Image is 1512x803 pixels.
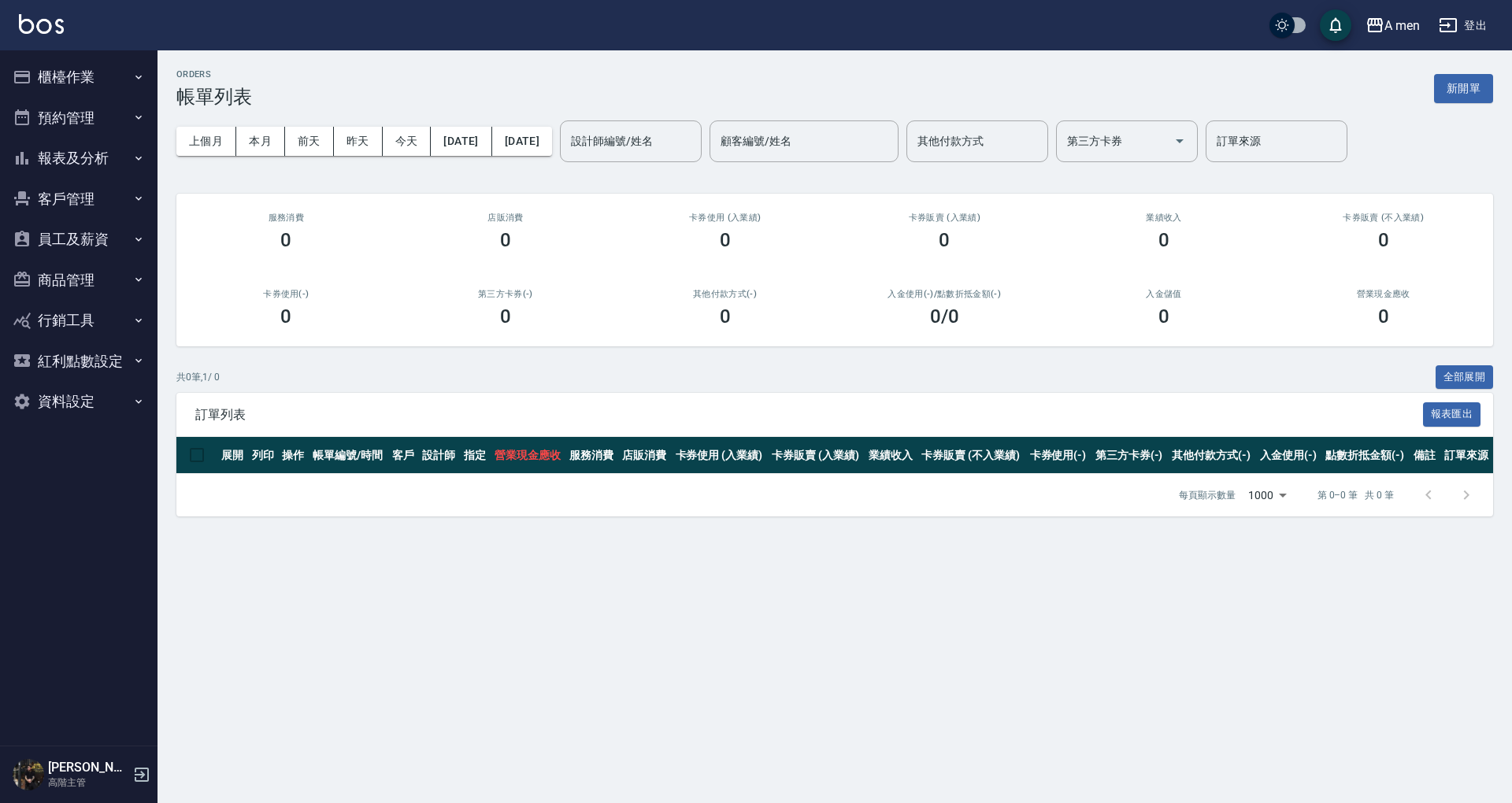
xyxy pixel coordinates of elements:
h2: 業績收入 [1073,213,1255,223]
h2: 店販消費 [415,213,597,223]
p: 第 0–0 筆 共 0 筆 [1317,488,1394,502]
h2: 卡券使用(-) [195,289,377,299]
th: 點數折抵金額(-) [1321,437,1410,474]
button: 上個月 [176,127,236,156]
button: 報表匯出 [1423,402,1481,427]
th: 設計師 [418,437,460,474]
h3: 0 [280,229,291,251]
a: 報表匯出 [1423,406,1481,421]
h3: 0 [939,229,950,251]
h2: 入金儲值 [1073,289,1255,299]
th: 客戶 [388,437,419,474]
button: 今天 [383,127,432,156]
button: 前天 [285,127,334,156]
th: 卡券使用(-) [1026,437,1091,474]
th: 卡券販賣 (入業績) [768,437,865,474]
h3: 帳單列表 [176,86,252,108]
button: [DATE] [492,127,552,156]
th: 帳單編號/時間 [309,437,388,474]
p: 每頁顯示數量 [1179,488,1236,502]
h3: 0 [1158,229,1169,251]
th: 訂單來源 [1440,437,1493,474]
h3: 0 [720,305,731,327]
span: 訂單列表 [195,407,1423,423]
th: 服務消費 [565,437,618,474]
button: [DATE] [431,127,491,156]
p: 共 0 筆, 1 / 0 [176,370,220,384]
div: A men [1384,16,1420,35]
th: 營業現金應收 [491,437,566,474]
h3: 0 [1378,305,1389,327]
button: 報表及分析 [6,138,151,179]
h3: 0 [280,305,291,327]
th: 備註 [1410,437,1440,474]
button: 行銷工具 [6,300,151,341]
th: 列印 [248,437,279,474]
h2: 第三方卡券(-) [415,289,597,299]
h3: 0 [720,229,731,251]
th: 操作 [278,437,309,474]
button: Open [1167,128,1192,154]
th: 展開 [217,437,248,474]
div: 1000 [1242,474,1292,516]
button: 新開單 [1434,74,1493,103]
th: 卡券販賣 (不入業績) [917,437,1025,474]
button: 資料設定 [6,381,151,422]
h2: 卡券販賣 (不入業績) [1292,213,1474,223]
h2: ORDERS [176,69,252,80]
button: 預約管理 [6,98,151,139]
p: 高階主管 [48,775,128,790]
button: 員工及薪資 [6,219,151,260]
th: 第三方卡券(-) [1091,437,1169,474]
button: 登出 [1432,11,1493,40]
th: 卡券使用 (入業績) [672,437,769,474]
button: 商品管理 [6,260,151,301]
th: 入金使用(-) [1256,437,1321,474]
th: 指定 [460,437,491,474]
h3: 0 [1378,229,1389,251]
button: 全部展開 [1436,365,1494,390]
h3: 0 [1158,305,1169,327]
button: A men [1359,9,1426,42]
button: 昨天 [334,127,383,156]
th: 店販消費 [618,437,671,474]
button: 紅利點數設定 [6,341,151,382]
h3: 0 /0 [930,305,959,327]
th: 其他付款方式(-) [1168,437,1256,474]
h3: 0 [500,305,511,327]
button: save [1320,9,1351,41]
h5: [PERSON_NAME] [48,760,128,775]
h3: 服務消費 [195,213,377,223]
th: 業績收入 [865,437,917,474]
h2: 卡券使用 (入業績) [634,213,816,223]
h2: 其他付款方式(-) [634,289,816,299]
button: 客戶管理 [6,179,151,220]
h2: 卡券販賣 (入業績) [854,213,1036,223]
h2: 營業現金應收 [1292,289,1474,299]
img: Person [13,759,44,790]
button: 本月 [236,127,285,156]
button: 櫃檯作業 [6,57,151,98]
h2: 入金使用(-) /點數折抵金額(-) [854,289,1036,299]
img: Logo [19,14,64,34]
a: 新開單 [1434,80,1493,95]
h3: 0 [500,229,511,251]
